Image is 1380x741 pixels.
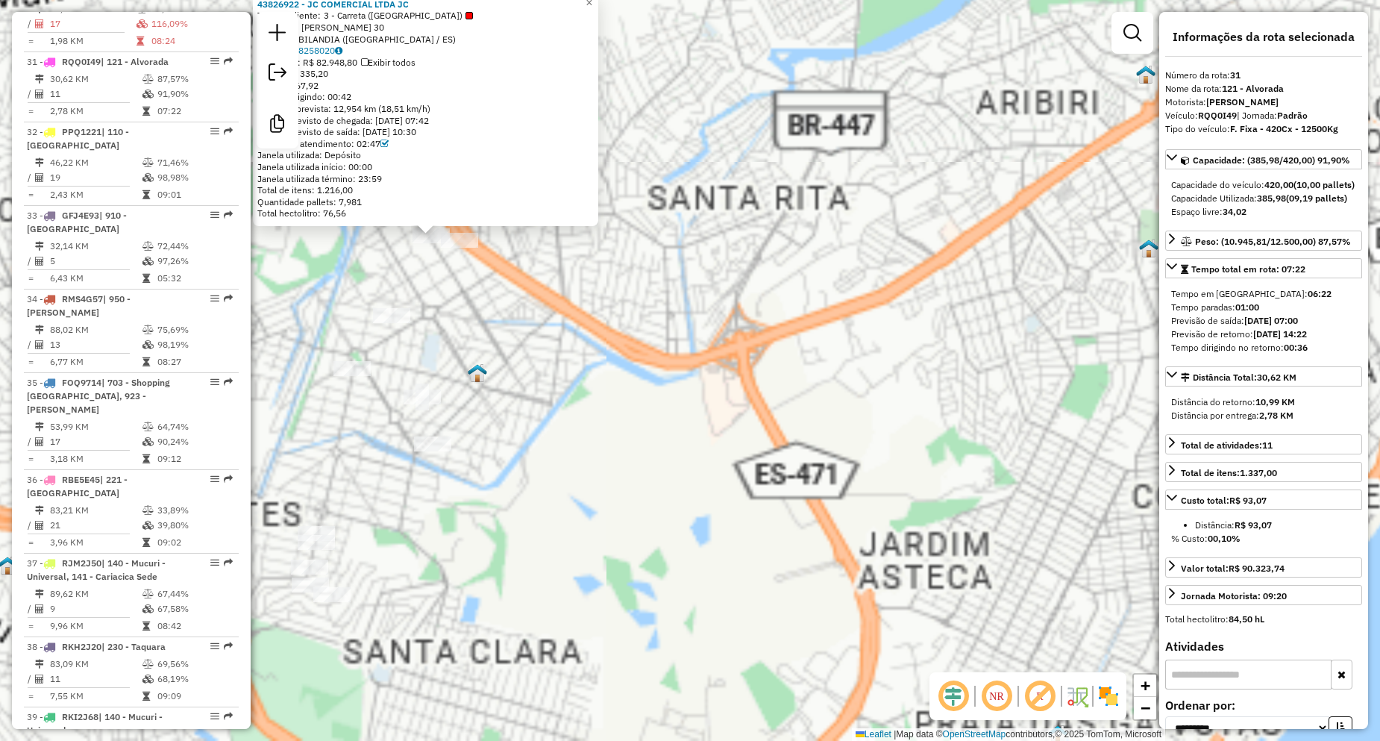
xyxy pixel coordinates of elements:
td: 09:09 [157,689,232,704]
strong: 00,10% [1208,533,1241,544]
i: Tempo total em rota [142,454,150,463]
span: 37 - [27,557,166,582]
a: Valor total:R$ 90.323,74 [1165,557,1362,578]
span: GFJ4E93 [62,210,99,221]
i: % de utilização da cubagem [142,521,154,530]
img: Exibir/Ocultar setores [1097,684,1120,708]
td: 5 [49,254,142,269]
div: Tempo dirigindo: 00:42 [257,91,594,103]
td: 88,02 KM [49,322,142,337]
i: % de utilização do peso [142,422,154,431]
button: Ordem crescente [1329,716,1352,740]
span: Capacidade: (385,98/420,00) 91,90% [1193,154,1350,166]
em: Opções [210,475,219,484]
div: Distância Total: [1181,371,1296,384]
div: Distância do retorno: [1171,395,1356,409]
td: 46,22 KM [49,155,142,170]
span: RKI2J68 [62,711,98,722]
i: Total de Atividades [35,19,44,28]
i: % de utilização da cubagem [142,173,154,182]
td: 72,44% [157,239,232,254]
i: % de utilização da cubagem [142,437,154,446]
td: / [27,518,34,533]
td: 83,09 KM [49,657,142,672]
strong: 31 [1230,69,1241,81]
td: / [27,672,34,687]
h4: Atividades [1165,640,1362,654]
div: Veículo: [1165,109,1362,122]
td: 2,78 KM [49,104,142,119]
div: Total hectolitro: [1165,613,1362,626]
td: 116,09% [151,16,233,31]
span: 36 - [27,474,128,498]
td: 98,98% [157,170,232,185]
strong: 1.337,00 [1240,467,1277,478]
div: Custo total:R$ 93,07 [1165,513,1362,551]
span: Ocultar NR [979,678,1014,714]
strong: 01:00 [1235,301,1259,313]
div: Total de itens: 1.216,00 [257,184,594,196]
strong: [DATE] 07:00 [1244,315,1298,326]
i: Distância Total [35,590,44,598]
div: Horário previsto de saída: [DATE] 10:30 [257,126,594,138]
span: RKH2J20 [62,641,101,652]
td: 83,21 KM [49,503,142,518]
a: Exportar sessão [263,57,292,91]
span: 32 - [27,126,129,151]
a: Criar modelo [263,109,292,143]
i: Distância Total [35,325,44,334]
td: 1,98 KM [49,34,136,49]
a: Total de itens:1.337,00 [1165,462,1362,482]
div: Distância Total:30,62 KM [1165,390,1362,428]
em: Opções [210,210,219,219]
label: Ordenar por: [1165,696,1362,714]
i: Distância Total [35,422,44,431]
span: | 140 - Mucuri - Universal, 141 - Cariacica Sede [27,557,166,582]
td: 6,43 KM [49,271,142,286]
div: Previsão de retorno: [1171,328,1356,341]
div: Total hectolitro: 76,56 [257,207,594,219]
td: 97,26% [157,254,232,269]
img: Simulação- Jardim Marilândia [468,363,487,383]
div: Tempo paradas: [1171,301,1356,314]
div: Previsão de saída: [1171,314,1356,328]
span: 35 - [27,377,170,415]
a: Nova sessão e pesquisa [263,18,292,51]
td: = [27,451,34,466]
span: 39 - [27,711,163,736]
div: Motorista: [1165,96,1362,109]
td: / [27,16,34,31]
em: Rota exportada [224,475,233,484]
td: / [27,170,34,185]
span: | 221 - [GEOGRAPHIC_DATA] [27,474,128,498]
div: Capacidade Utilizada: [1171,192,1356,205]
td: 75,69% [157,322,232,337]
td: / [27,434,34,449]
td: 9,96 KM [49,619,142,634]
td: 67,58% [157,601,232,616]
i: % de utilização da cubagem [142,257,154,266]
a: Com service time [380,138,389,149]
td: 69,56% [157,657,232,672]
td: 08:42 [157,619,232,634]
a: Zoom out [1134,697,1156,719]
td: = [27,354,34,369]
td: = [27,619,34,634]
em: Opções [210,57,219,66]
span: | [894,729,896,740]
td: 68,19% [157,672,232,687]
td: 05:32 [157,271,232,286]
span: Ocultar deslocamento [935,678,971,714]
strong: [DATE] 14:22 [1253,328,1307,340]
div: Tipo de cliente: [257,10,594,22]
em: Rota exportada [224,294,233,303]
i: % de utilização da cubagem [142,90,154,99]
span: − [1141,698,1150,717]
strong: 00:36 [1284,342,1308,353]
span: | 950 - [PERSON_NAME] [27,293,131,318]
span: RJM2J50 [62,557,101,569]
i: % de utilização da cubagem [142,340,154,349]
td: 2,43 KM [49,187,142,202]
td: 13 [49,337,142,352]
strong: 10,99 KM [1255,396,1295,407]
